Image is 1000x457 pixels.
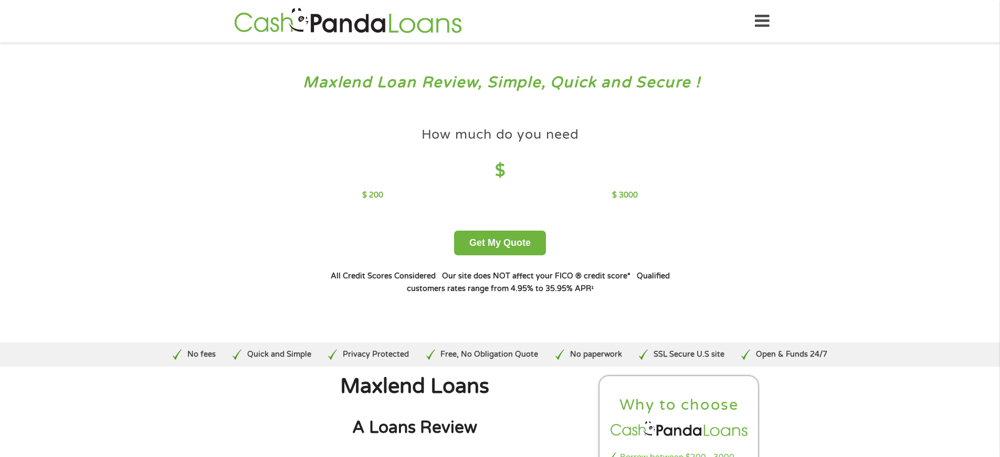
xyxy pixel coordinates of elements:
[362,190,383,201] p: $ 200
[454,231,546,255] button: Get My Quote
[231,6,465,36] img: GetLoanNow Logo
[570,349,622,360] p: No paperwork
[654,349,724,360] p: SSL Secure U.S site
[340,374,489,399] span: Maxlend Loans
[343,349,409,360] p: Privacy Protected
[331,272,436,281] strong: All Credit Scores Considered
[30,73,970,92] h3: Maxlend Loan Review, Simple, Quick and Secure !
[362,160,638,182] h4: $
[247,349,311,360] p: Quick and Simple
[240,417,589,439] h2: A Loans Review
[187,349,216,360] p: No fees
[756,349,827,360] p: Open & Funds 24/7
[608,396,750,415] h2: Why to choose
[442,272,630,281] strong: Our site does NOT affect your FICO ® credit score*
[612,190,638,201] p: $ 3000
[422,126,579,143] h4: How much do you need
[440,349,538,360] p: Free, No Obligation Quote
